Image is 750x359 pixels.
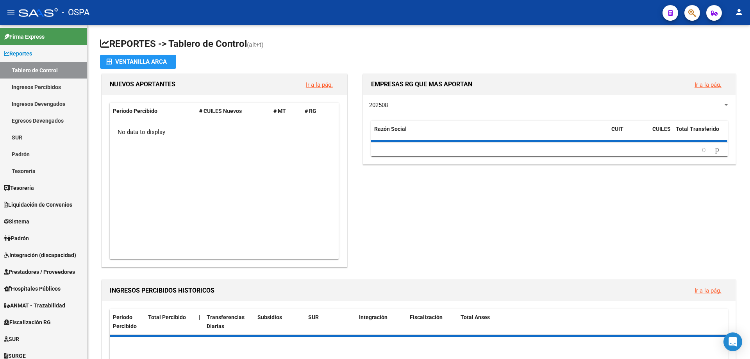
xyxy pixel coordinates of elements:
[302,103,333,120] datatable-header-cell: # RG
[673,121,727,146] datatable-header-cell: Total Transferido
[374,126,407,132] span: Razón Social
[688,77,728,92] button: Ir a la pág.
[145,309,196,335] datatable-header-cell: Total Percibido
[199,314,200,320] span: |
[712,145,723,154] a: go to next page
[734,7,744,17] mat-icon: person
[199,108,242,114] span: # CUILES Nuevos
[196,103,271,120] datatable-header-cell: # CUILES Nuevos
[62,4,89,21] span: - OSPA
[371,121,608,146] datatable-header-cell: Razón Social
[4,251,76,259] span: Integración (discapacidad)
[695,81,721,88] a: Ir a la pág.
[652,126,671,132] span: CUILES
[723,332,742,351] div: Open Intercom Messenger
[611,126,623,132] span: CUIT
[4,301,65,310] span: ANMAT - Trazabilidad
[457,309,721,335] datatable-header-cell: Total Anses
[308,314,319,320] span: SUR
[305,309,356,335] datatable-header-cell: SUR
[695,287,721,294] a: Ir a la pág.
[113,314,137,329] span: Período Percibido
[4,200,72,209] span: Liquidación de Convenios
[300,77,339,92] button: Ir a la pág.
[698,145,709,154] a: go to previous page
[6,7,16,17] mat-icon: menu
[100,55,176,69] button: Ventanilla ARCA
[106,55,170,69] div: Ventanilla ARCA
[649,121,673,146] datatable-header-cell: CUILES
[4,234,29,243] span: Padrón
[407,309,457,335] datatable-header-cell: Fiscalización
[4,184,34,192] span: Tesorería
[4,318,51,327] span: Fiscalización RG
[410,314,443,320] span: Fiscalización
[257,314,282,320] span: Subsidios
[110,309,145,335] datatable-header-cell: Período Percibido
[356,309,407,335] datatable-header-cell: Integración
[270,103,302,120] datatable-header-cell: # MT
[688,283,728,298] button: Ir a la pág.
[676,126,719,132] span: Total Transferido
[4,284,61,293] span: Hospitales Públicos
[254,309,305,335] datatable-header-cell: Subsidios
[608,121,649,146] datatable-header-cell: CUIT
[4,32,45,41] span: Firma Express
[461,314,490,320] span: Total Anses
[4,268,75,276] span: Prestadores / Proveedores
[110,287,214,294] span: INGRESOS PERCIBIDOS HISTORICOS
[371,80,472,88] span: EMPRESAS RG QUE MAS APORTAN
[4,49,32,58] span: Reportes
[306,81,333,88] a: Ir a la pág.
[110,80,175,88] span: NUEVOS APORTANTES
[207,314,245,329] span: Transferencias Diarias
[148,314,186,320] span: Total Percibido
[305,108,316,114] span: # RG
[204,309,254,335] datatable-header-cell: Transferencias Diarias
[4,217,29,226] span: Sistema
[196,309,204,335] datatable-header-cell: |
[110,122,339,142] div: No data to display
[110,103,196,120] datatable-header-cell: Período Percibido
[359,314,387,320] span: Integración
[273,108,286,114] span: # MT
[369,102,388,109] span: 202508
[100,38,737,51] h1: REPORTES -> Tablero de Control
[4,335,19,343] span: SUR
[247,41,264,48] span: (alt+t)
[113,108,157,114] span: Período Percibido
